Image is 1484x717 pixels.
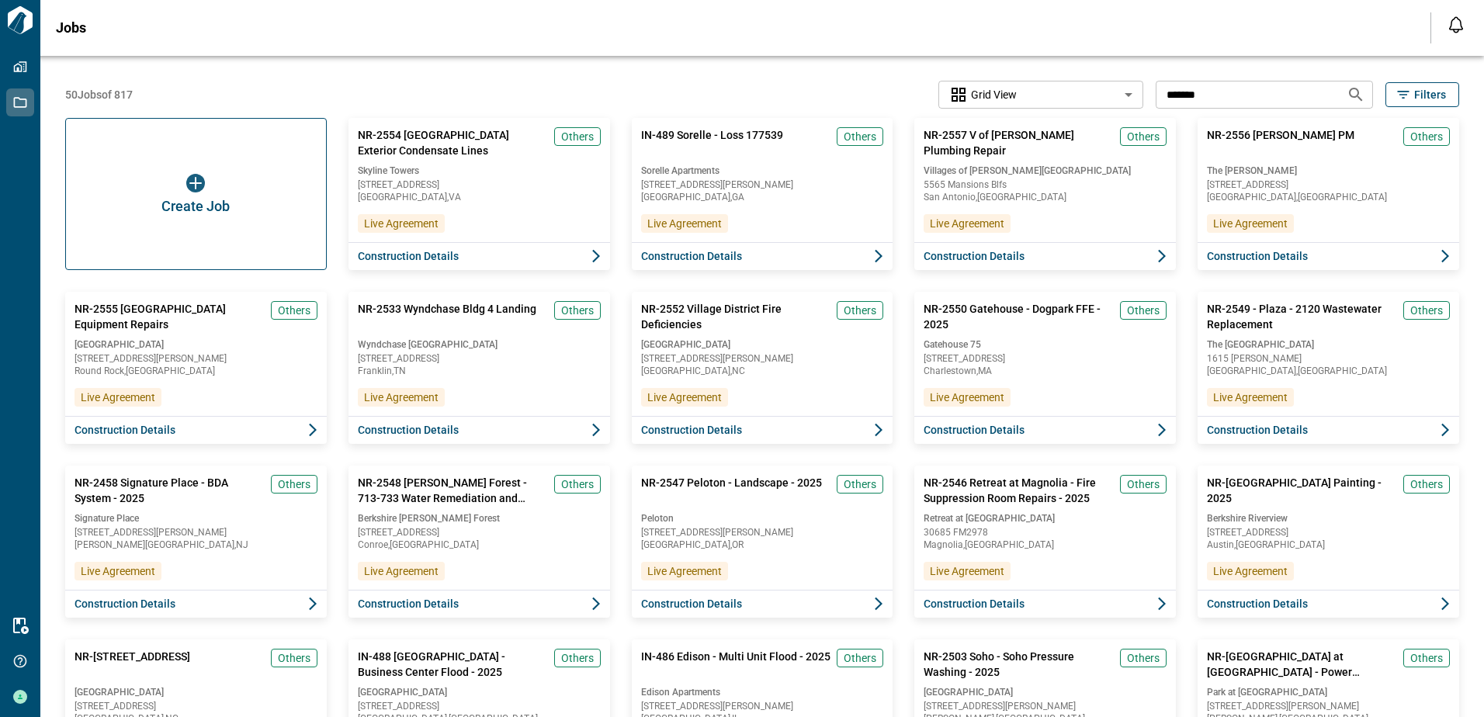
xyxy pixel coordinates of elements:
span: The [GEOGRAPHIC_DATA] [1207,338,1450,351]
span: Live Agreement [647,216,722,231]
span: [STREET_ADDRESS][PERSON_NAME] [641,701,884,711]
span: Others [844,129,876,144]
span: [STREET_ADDRESS][PERSON_NAME] [1207,701,1450,711]
span: 30685 FM2978 [924,528,1167,537]
span: NR-2556 [PERSON_NAME] PM [1207,127,1354,158]
span: Others [1410,129,1443,144]
span: Live Agreement [81,390,155,405]
span: Live Agreement [1213,563,1288,579]
span: Construction Details [1207,248,1308,264]
button: Construction Details [1198,416,1459,444]
span: Live Agreement [364,563,439,579]
span: NR-2503 Soho - Soho Pressure Washing - 2025 [924,649,1114,680]
button: Filters [1385,82,1459,107]
span: Conroe , [GEOGRAPHIC_DATA] [358,540,601,549]
span: [STREET_ADDRESS] [1207,180,1450,189]
span: 1615 [PERSON_NAME] [1207,354,1450,363]
button: Open notification feed [1444,12,1468,37]
span: Live Agreement [364,216,439,231]
span: Construction Details [1207,422,1308,438]
span: [GEOGRAPHIC_DATA] [924,686,1167,698]
button: Construction Details [1198,590,1459,618]
button: Construction Details [914,242,1176,270]
span: Construction Details [358,248,459,264]
span: Sorelle Apartments [641,165,884,177]
span: The [PERSON_NAME] [1207,165,1450,177]
span: [STREET_ADDRESS] [1207,528,1450,537]
span: [STREET_ADDRESS] [924,354,1167,363]
span: IN-489 Sorelle - Loss 177539 [641,127,783,158]
span: [PERSON_NAME][GEOGRAPHIC_DATA] , NJ [75,540,317,549]
span: Others [1127,476,1160,492]
span: Franklin , TN [358,366,601,376]
span: Others [561,129,594,144]
span: Skyline Towers [358,165,601,177]
span: [STREET_ADDRESS][PERSON_NAME] [641,528,884,537]
span: Construction Details [358,422,459,438]
button: Construction Details [914,416,1176,444]
span: NR-2547 Peloton - Landscape - 2025 [641,475,822,506]
span: Others [1410,476,1443,492]
span: Gatehouse 75 [924,338,1167,351]
span: Others [1127,303,1160,318]
span: Others [278,303,310,318]
span: IN-486 Edison - Multi Unit Flood - 2025 [641,649,830,680]
span: [GEOGRAPHIC_DATA] , OR [641,540,884,549]
span: Others [844,303,876,318]
span: [STREET_ADDRESS] [358,180,601,189]
span: Others [844,650,876,666]
span: Grid View [971,87,1017,102]
span: Live Agreement [647,390,722,405]
span: [GEOGRAPHIC_DATA] [358,686,601,698]
span: [GEOGRAPHIC_DATA] , [GEOGRAPHIC_DATA] [1207,366,1450,376]
span: Magnolia , [GEOGRAPHIC_DATA] [924,540,1167,549]
span: Live Agreement [930,563,1004,579]
span: [STREET_ADDRESS] [358,701,601,711]
img: icon button [186,174,205,192]
span: [STREET_ADDRESS][PERSON_NAME] [75,528,317,537]
span: Others [561,650,594,666]
button: Construction Details [632,416,893,444]
span: Construction Details [75,422,175,438]
span: [GEOGRAPHIC_DATA] , GA [641,192,884,202]
span: [STREET_ADDRESS][PERSON_NAME] [924,701,1167,711]
span: Edison Apartments [641,686,884,698]
span: Villages of [PERSON_NAME][GEOGRAPHIC_DATA] [924,165,1167,177]
span: Others [1127,129,1160,144]
span: Round Rock , [GEOGRAPHIC_DATA] [75,366,317,376]
span: Live Agreement [1213,390,1288,405]
span: Live Agreement [930,216,1004,231]
span: NR-[STREET_ADDRESS] [75,649,190,680]
button: Construction Details [632,590,893,618]
div: Without label [938,79,1143,111]
button: Construction Details [632,242,893,270]
button: Construction Details [65,416,327,444]
button: Construction Details [348,242,610,270]
span: NR-2557 V of [PERSON_NAME] Plumbing Repair [924,127,1114,158]
span: [GEOGRAPHIC_DATA] [641,338,884,351]
span: Construction Details [924,596,1025,611]
span: Create Job [161,199,230,214]
span: Others [278,650,310,666]
span: Retreat at [GEOGRAPHIC_DATA] [924,512,1167,525]
span: Others [1410,303,1443,318]
span: Park at [GEOGRAPHIC_DATA] [1207,686,1450,698]
span: NR-2554 [GEOGRAPHIC_DATA] Exterior Condensate Lines [358,127,548,158]
span: Wyndchase [GEOGRAPHIC_DATA] [358,338,601,351]
span: NR-2549 - Plaza - 2120 Wastewater Replacement [1207,301,1397,332]
span: Construction Details [641,596,742,611]
span: 50 Jobs of 817 [65,87,133,102]
span: IN-488 [GEOGRAPHIC_DATA] - Business Center Flood - 2025 [358,649,548,680]
span: [STREET_ADDRESS] [358,354,601,363]
span: Others [844,476,876,492]
button: Construction Details [65,590,327,618]
span: Others [278,476,310,492]
span: Live Agreement [364,390,439,405]
button: Construction Details [348,416,610,444]
span: [GEOGRAPHIC_DATA] , VA [358,192,601,202]
span: Peloton [641,512,884,525]
span: Signature Place [75,512,317,525]
span: NR-2548 [PERSON_NAME] Forest - 713-733 Water Remediation and Restoration - 2025 [358,475,548,506]
span: Live Agreement [81,563,155,579]
span: Construction Details [358,596,459,611]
